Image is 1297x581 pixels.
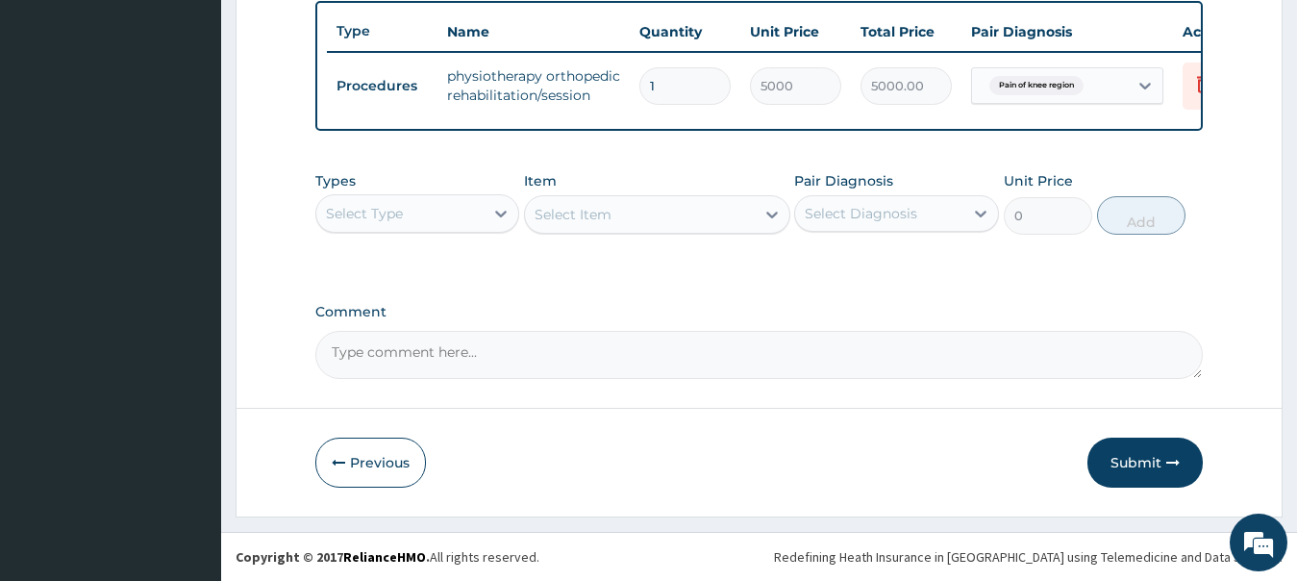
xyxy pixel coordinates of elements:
[221,532,1297,581] footer: All rights reserved.
[524,171,557,190] label: Item
[315,438,426,488] button: Previous
[327,13,437,49] th: Type
[740,13,851,51] th: Unit Price
[10,381,366,448] textarea: Type your message and hit 'Enter'
[1004,171,1073,190] label: Unit Price
[343,548,426,566] a: RelianceHMO
[236,548,430,566] strong: Copyright © 2017 .
[327,68,437,104] td: Procedures
[36,96,78,144] img: d_794563401_company_1708531726252_794563401
[989,76,1084,95] span: Pain of knee region
[112,170,265,365] span: We're online!
[437,13,630,51] th: Name
[774,547,1283,567] div: Redefining Heath Insurance in [GEOGRAPHIC_DATA] using Telemedicine and Data Science!
[1097,196,1185,235] button: Add
[794,171,893,190] label: Pair Diagnosis
[315,173,356,189] label: Types
[100,108,323,133] div: Chat with us now
[961,13,1173,51] th: Pair Diagnosis
[315,10,362,56] div: Minimize live chat window
[315,304,1204,320] label: Comment
[326,204,403,223] div: Select Type
[805,204,917,223] div: Select Diagnosis
[437,57,630,114] td: physiotherapy orthopedic rehabilitation/session
[1087,438,1203,488] button: Submit
[1173,13,1269,51] th: Actions
[851,13,961,51] th: Total Price
[630,13,740,51] th: Quantity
